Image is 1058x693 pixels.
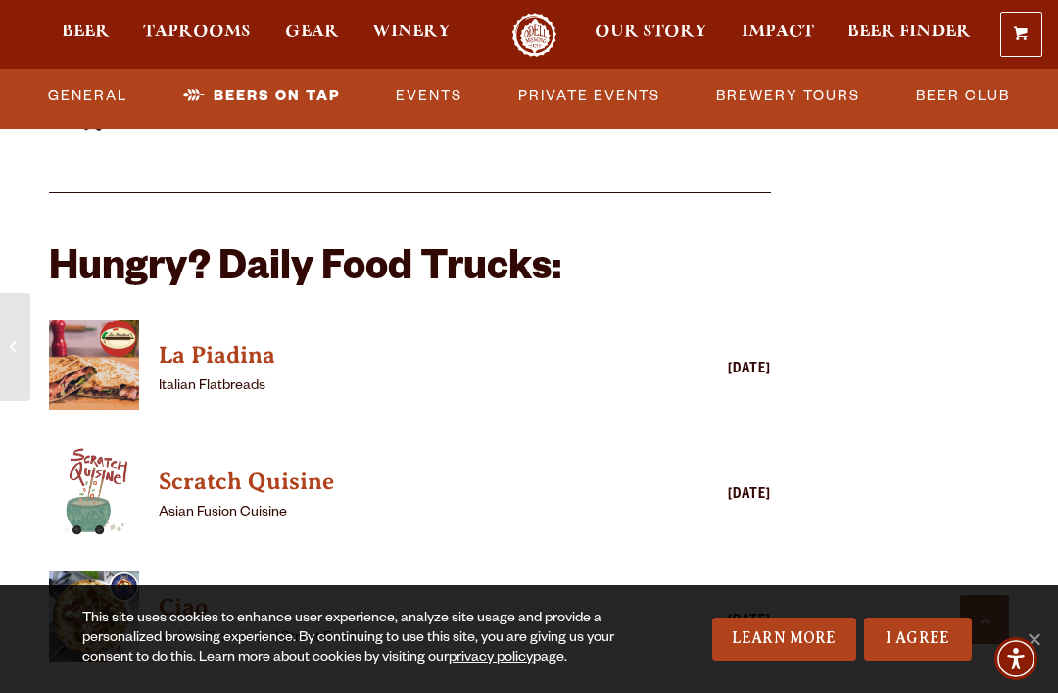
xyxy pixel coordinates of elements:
[130,13,264,57] a: Taprooms
[285,25,339,40] span: Gear
[595,25,707,40] span: Our Story
[159,467,604,498] h4: Scratch Quisine
[175,74,348,119] a: Beers on Tap
[614,484,771,508] div: [DATE]
[742,25,814,40] span: Impact
[388,74,470,119] a: Events
[49,571,139,662] img: thumbnail food truck
[729,13,827,57] a: Impact
[582,13,720,57] a: Our Story
[159,375,604,399] p: Italian Flatbreads
[614,359,771,382] div: [DATE]
[712,618,856,661] a: Learn More
[159,463,604,502] a: View Scratch Quisine details (opens in a new window)
[449,651,533,667] a: privacy policy
[159,336,604,375] a: View La Piadina details (opens in a new window)
[272,13,352,57] a: Gear
[49,320,139,421] a: View La Piadina details (opens in a new window)
[40,74,135,119] a: General
[498,13,571,57] a: Odell Home
[510,74,668,119] a: Private Events
[49,13,122,57] a: Beer
[360,13,463,57] a: Winery
[143,25,251,40] span: Taprooms
[864,618,972,661] a: I Agree
[62,25,110,40] span: Beer
[49,446,139,536] img: thumbnail food truck
[49,320,139,410] img: thumbnail food truck
[908,74,1018,119] a: Beer Club
[994,637,1037,680] div: Accessibility Menu
[49,446,139,547] a: View Scratch Quisine details (opens in a new window)
[159,340,604,371] h4: La Piadina
[49,571,139,672] a: View Ciao details (opens in a new window)
[49,248,771,295] h2: Hungry? Daily Food Trucks:
[847,25,971,40] span: Beer Finder
[372,25,451,40] span: Winery
[708,74,868,119] a: Brewery Tours
[835,13,984,57] a: Beer Finder
[82,610,658,668] div: This site uses cookies to enhance user experience, analyze site usage and provide a personalized ...
[159,502,604,525] p: Asian Fusion Cuisine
